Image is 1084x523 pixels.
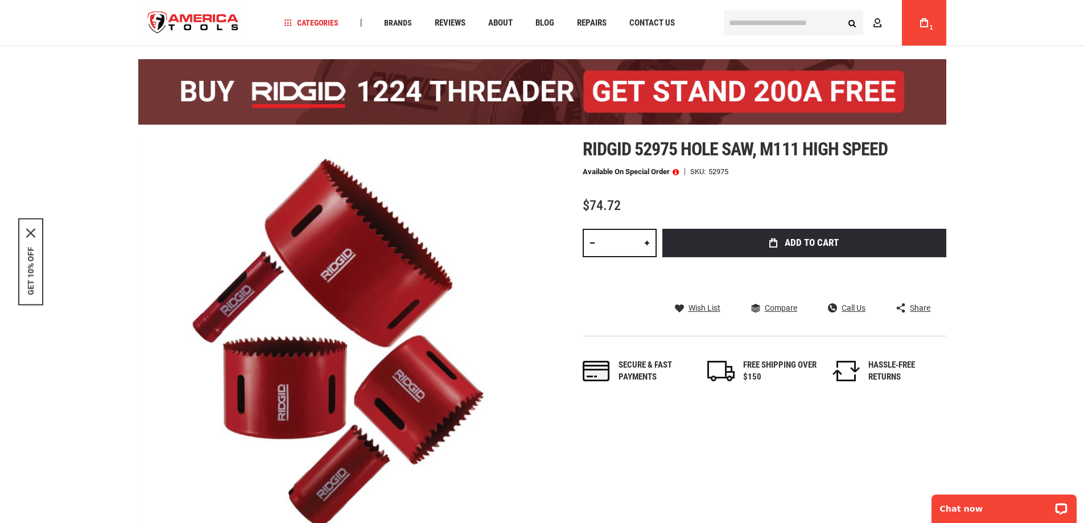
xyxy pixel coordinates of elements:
[26,228,35,237] button: Close
[624,15,680,31] a: Contact Us
[577,19,607,27] span: Repairs
[842,12,863,34] button: Search
[430,15,471,31] a: Reviews
[488,19,513,27] span: About
[924,487,1084,523] iframe: LiveChat chat widget
[26,228,35,237] svg: close icon
[583,197,621,213] span: $74.72
[675,303,720,313] a: Wish List
[660,261,949,294] iframe: Secure express checkout frame
[662,229,946,257] button: Add to Cart
[707,361,735,381] img: shipping
[483,15,518,31] a: About
[530,15,559,31] a: Blog
[279,15,344,31] a: Categories
[384,19,412,27] span: Brands
[435,19,465,27] span: Reviews
[583,168,679,176] p: Available on Special Order
[842,304,865,312] span: Call Us
[26,246,35,295] button: GET 10% OFF
[765,304,797,312] span: Compare
[138,59,946,125] img: BOGO: Buy the RIDGID® 1224 Threader (26092), get the 92467 200A Stand FREE!
[689,304,720,312] span: Wish List
[690,168,708,175] strong: SKU
[379,15,417,31] a: Brands
[910,304,930,312] span: Share
[535,19,554,27] span: Blog
[930,24,933,31] span: 1
[619,359,693,384] div: Secure & fast payments
[785,238,839,248] span: Add to Cart
[868,359,942,384] div: HASSLE-FREE RETURNS
[138,2,249,44] a: store logo
[583,138,888,160] span: Ridgid 52975 hole saw, m111 high speed
[832,361,860,381] img: returns
[572,15,612,31] a: Repairs
[751,303,797,313] a: Compare
[708,168,728,175] div: 52975
[828,303,865,313] a: Call Us
[284,19,339,27] span: Categories
[629,19,675,27] span: Contact Us
[583,361,610,381] img: payments
[743,359,817,384] div: FREE SHIPPING OVER $150
[138,2,249,44] img: America Tools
